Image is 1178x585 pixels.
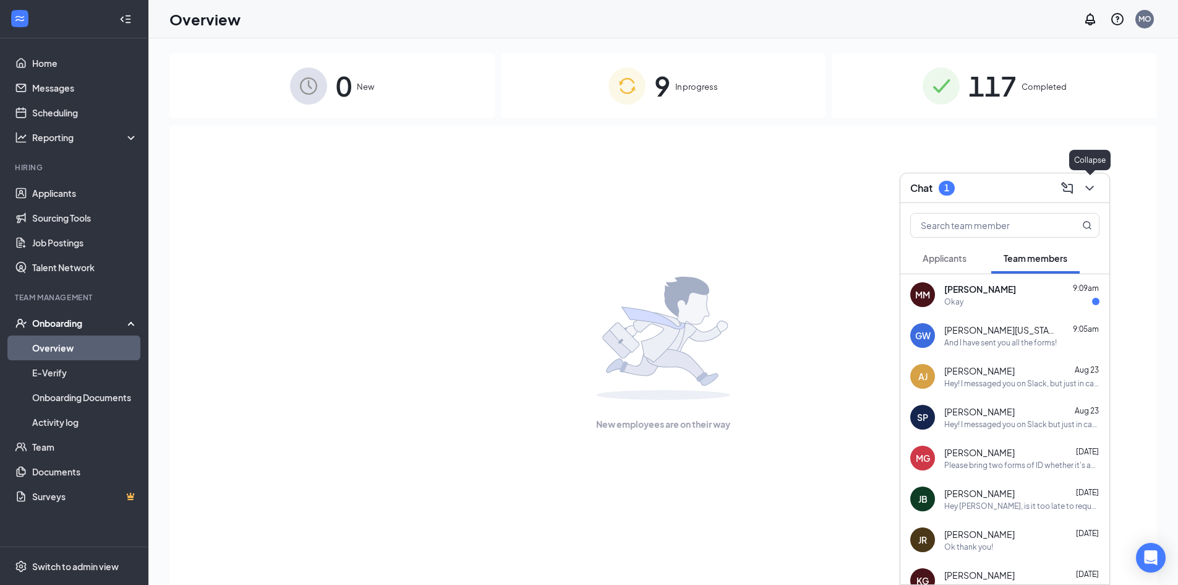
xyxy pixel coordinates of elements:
svg: Collapse [119,13,132,25]
span: Applicants [923,253,967,264]
div: Collapse [1069,150,1111,170]
span: Team members [1004,253,1067,264]
a: Messages [32,76,138,100]
a: Sourcing Tools [32,206,138,230]
a: Activity log [32,410,138,435]
a: Home [32,51,138,76]
input: Search team member [911,214,1057,237]
span: 9:09am [1073,284,1099,293]
button: ComposeMessage [1057,178,1077,198]
div: And I have sent you all the forms! [944,337,1057,348]
span: 0 [336,64,352,107]
a: SurveysCrown [32,484,138,509]
a: Overview [32,336,138,360]
span: [DATE] [1076,447,1099,456]
div: Ok thank you! [944,542,993,552]
a: Job Postings [32,230,138,255]
svg: ChevronDown [1082,181,1097,196]
a: E-Verify [32,360,138,385]
a: Talent Network [32,255,138,280]
svg: WorkstreamLogo [14,12,26,25]
svg: MagnifyingGlass [1082,220,1092,230]
span: Aug 23 [1075,406,1099,415]
a: Applicants [32,181,138,206]
svg: Settings [15,560,27,573]
span: 9:05am [1073,324,1099,334]
span: New employees are on their way [596,417,730,431]
svg: Analysis [15,131,27,144]
span: [PERSON_NAME] [944,487,1015,500]
span: New [357,80,374,93]
div: Hey! I messaged you on Slack but just in case you didn't see it, we uploaded your schedule for ne... [944,419,1099,430]
a: Onboarding Documents [32,385,138,410]
span: [PERSON_NAME][US_STATE] [944,324,1056,336]
div: Open Intercom Messenger [1136,543,1166,573]
span: [PERSON_NAME] [944,405,1015,418]
div: GW [915,329,931,342]
span: [PERSON_NAME] [944,569,1015,581]
span: 117 [968,64,1017,107]
div: Reporting [32,131,139,144]
div: JR [918,534,927,546]
div: AJ [918,370,928,383]
div: Onboarding [32,317,127,329]
div: Okay [944,297,963,307]
h1: Overview [169,9,241,30]
span: [DATE] [1076,570,1099,579]
a: Team [32,435,138,459]
svg: QuestionInfo [1110,12,1125,27]
button: ChevronDown [1080,178,1099,198]
div: JB [918,493,928,505]
h3: Chat [910,181,933,195]
div: MG [916,452,930,464]
div: Team Management [15,292,135,303]
span: [PERSON_NAME] [944,365,1015,377]
svg: UserCheck [15,317,27,329]
div: Switch to admin view [32,560,119,573]
span: [PERSON_NAME] [944,528,1015,540]
div: SP [917,411,928,423]
div: MO [1138,14,1151,24]
div: Hey [PERSON_NAME], is it too late to request that [DATE] i push my shift back to 4pm-11pm? The ro... [944,501,1099,511]
div: Please bring two forms of ID whether it's an ID, driver's license and social, or a just a passpor... [944,460,1099,470]
a: Documents [32,459,138,484]
span: Completed [1022,80,1067,93]
div: Hiring [15,162,135,173]
span: 9 [654,64,670,107]
svg: ComposeMessage [1060,181,1075,196]
div: MM [915,288,930,301]
svg: Notifications [1083,12,1098,27]
span: In progress [675,80,718,93]
span: [PERSON_NAME] [944,283,1016,295]
a: Scheduling [32,100,138,125]
span: Aug 23 [1075,365,1099,375]
span: [PERSON_NAME] [944,446,1015,459]
div: Hey! I messaged you on Slack, but just in case you didn't see it, we uploaded your schedule for n... [944,378,1099,389]
span: [DATE] [1076,488,1099,497]
div: 1 [944,183,949,193]
span: [DATE] [1076,529,1099,538]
